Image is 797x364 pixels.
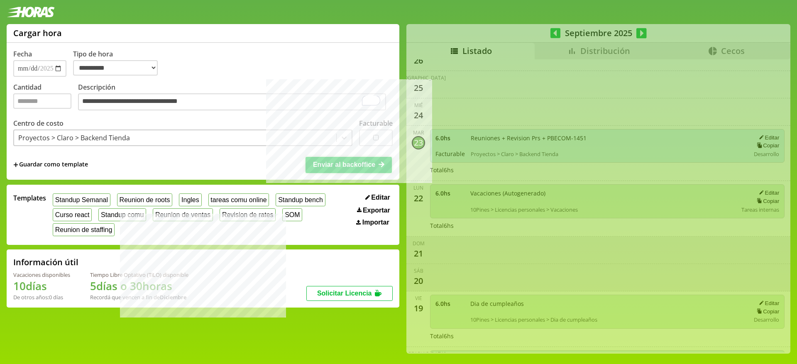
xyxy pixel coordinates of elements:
button: Editar [363,193,393,202]
h1: 5 días o 30 horas [90,278,188,293]
span: Importar [362,219,389,226]
button: Reunion de roots [117,193,172,206]
select: Tipo de hora [73,60,158,76]
button: Solicitar Licencia [306,286,393,301]
button: Ingles [179,193,201,206]
label: Fecha [13,49,32,59]
label: Facturable [359,119,393,128]
span: Enviar al backoffice [313,161,375,168]
label: Centro de costo [13,119,64,128]
button: Exportar [354,206,393,215]
div: Proyectos > Claro > Backend Tienda [18,133,130,142]
div: Vacaciones disponibles [13,271,70,278]
span: + [13,160,18,169]
button: Reunion de staffing [53,223,115,236]
label: Descripción [78,83,393,113]
span: Exportar [363,207,390,214]
textarea: To enrich screen reader interactions, please activate Accessibility in Grammarly extension settings [78,93,386,111]
button: SOM [282,208,302,221]
div: Tiempo Libre Optativo (TiLO) disponible [90,271,188,278]
input: Cantidad [13,93,71,109]
div: De otros años: 0 días [13,293,70,301]
b: Diciembre [160,293,186,301]
span: Editar [371,194,390,201]
button: Curso react [53,208,92,221]
img: logotipo [7,7,55,17]
button: Revision de rates [220,208,276,221]
span: Solicitar Licencia [317,290,372,297]
button: Reunion de ventas [153,208,213,221]
label: Tipo de hora [73,49,164,77]
span: +Guardar como template [13,160,88,169]
h2: Información útil [13,257,78,268]
button: Standup bench [276,193,325,206]
label: Cantidad [13,83,78,113]
button: Standup comu [98,208,146,221]
h1: 10 días [13,278,70,293]
div: Recordá que vencen a fin de [90,293,188,301]
h1: Cargar hora [13,27,62,39]
button: Enviar al backoffice [306,157,392,173]
button: Standup Semanal [53,193,110,206]
span: Templates [13,193,46,203]
button: tareas comu online [208,193,269,206]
